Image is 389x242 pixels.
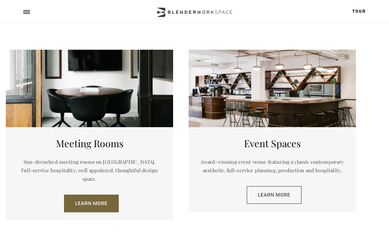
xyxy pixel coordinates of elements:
[17,137,162,150] h5: Meeting Rooms
[64,195,119,212] a: Learn More
[200,158,344,175] p: Award-winning event venue featuring a classic contemporary aesthetic, full-service planning, prod...
[247,186,301,204] a: Learn More
[17,158,162,183] p: Sun-drenched meeting rooms on [GEOGRAPHIC_DATA]. Full-service hospitality, well appointed, though...
[352,10,366,13] a: Tour
[200,137,344,150] h5: Event Spaces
